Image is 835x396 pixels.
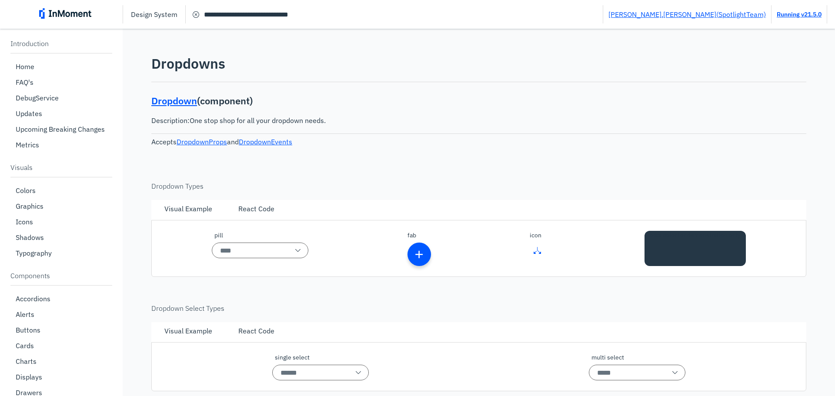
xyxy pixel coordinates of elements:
[225,322,287,342] div: React Code
[530,231,541,240] span: icon
[16,93,59,102] p: DebugService
[777,10,822,18] a: Running v21.5.0
[16,373,42,381] p: Displays
[191,9,201,20] div: cancel icon
[10,271,112,280] p: Components
[191,9,201,20] span: cancel circle icon
[407,231,416,240] span: fab
[16,326,40,334] p: Buttons
[39,8,91,19] img: inmoment_main_full_color
[212,231,308,258] div: pill
[275,353,310,362] span: single select
[151,116,806,125] pre: Description: One stop shop for all your dropdown needs.
[591,353,624,362] span: multi select
[16,310,34,319] p: Alerts
[16,202,43,210] p: Graphics
[151,94,197,107] a: Dropdown
[608,10,766,19] a: [PERSON_NAME].[PERSON_NAME](SpotlightTeam)
[177,137,227,146] a: DropdownProps
[16,249,52,257] p: Typography
[214,231,223,240] span: pill
[670,367,680,378] span: single arrow down icon
[186,7,603,22] input: Search
[293,245,303,256] span: single arrow down icon
[16,186,36,195] p: Colors
[238,326,274,336] div: React Code
[530,243,545,258] button: ab testing icon
[131,10,177,19] p: Design System
[16,217,33,226] p: Icons
[151,200,225,220] div: Visual Example
[353,367,364,378] span: single arrow down icon
[151,303,806,313] p: Dropdown Select Types
[16,140,39,149] p: Metrics
[16,78,33,87] p: FAQ's
[272,353,369,380] div: single
[164,326,212,336] div: Visual Example
[589,353,685,380] div: multi
[225,200,287,220] div: React Code
[16,109,42,118] p: Updates
[16,294,50,303] p: Accordions
[407,243,431,266] button: fab plus icon
[151,181,806,191] p: Dropdown Types
[151,94,806,108] p: ( component )
[151,137,806,146] div: Accepts and
[16,341,34,350] p: Cards
[151,322,225,342] div: Visual Example
[164,203,212,214] div: Visual Example
[238,203,274,214] div: React Code
[10,163,112,172] p: Visuals
[16,62,34,71] p: Home
[151,55,806,73] p: Dropdowns
[16,125,105,133] p: Upcoming Breaking Changes
[16,357,37,366] p: Charts
[650,231,741,240] p: orca color for demonstration only
[16,233,44,242] p: Shadows
[239,137,292,146] a: DropdownEvents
